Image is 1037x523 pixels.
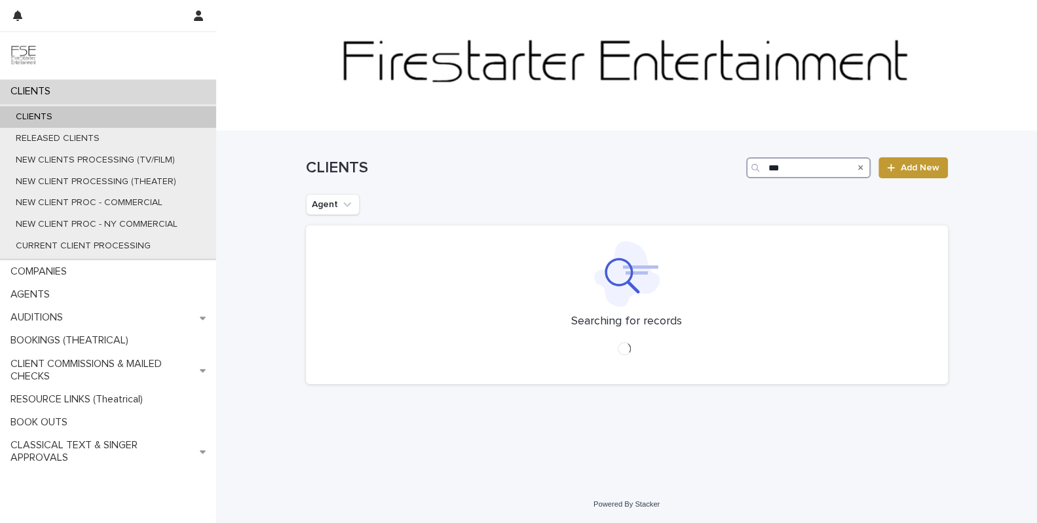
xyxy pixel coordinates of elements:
[10,43,37,69] img: 9JgRvJ3ETPGCJDhvPVA5
[5,439,200,464] p: CLASSICAL TEXT & SINGER APPROVALS
[5,265,77,278] p: COMPANIES
[5,176,187,187] p: NEW CLIENT PROCESSING (THEATER)
[5,334,139,347] p: BOOKINGS (THEATRICAL)
[746,157,871,178] input: Search
[5,155,185,166] p: NEW CLIENTS PROCESSING (TV/FILM)
[306,194,360,215] button: Agent
[5,197,173,208] p: NEW CLIENT PROC - COMMERCIAL
[5,219,188,230] p: NEW CLIENT PROC - NY COMMERCIAL
[306,159,742,178] h1: CLIENTS
[5,133,110,144] p: RELEASED CLIENTS
[5,416,78,429] p: BOOK OUTS
[5,288,60,301] p: AGENTS
[5,111,63,123] p: CLIENTS
[5,85,61,98] p: CLIENTS
[901,163,939,172] span: Add New
[5,311,73,324] p: AUDITIONS
[5,393,153,406] p: RESOURCE LINKS (Theatrical)
[571,315,682,329] p: Searching for records
[878,157,947,178] a: Add New
[5,241,161,252] p: CURRENT CLIENT PROCESSING
[594,500,660,508] a: Powered By Stacker
[5,358,200,383] p: CLIENT COMMISSIONS & MAILED CHECKS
